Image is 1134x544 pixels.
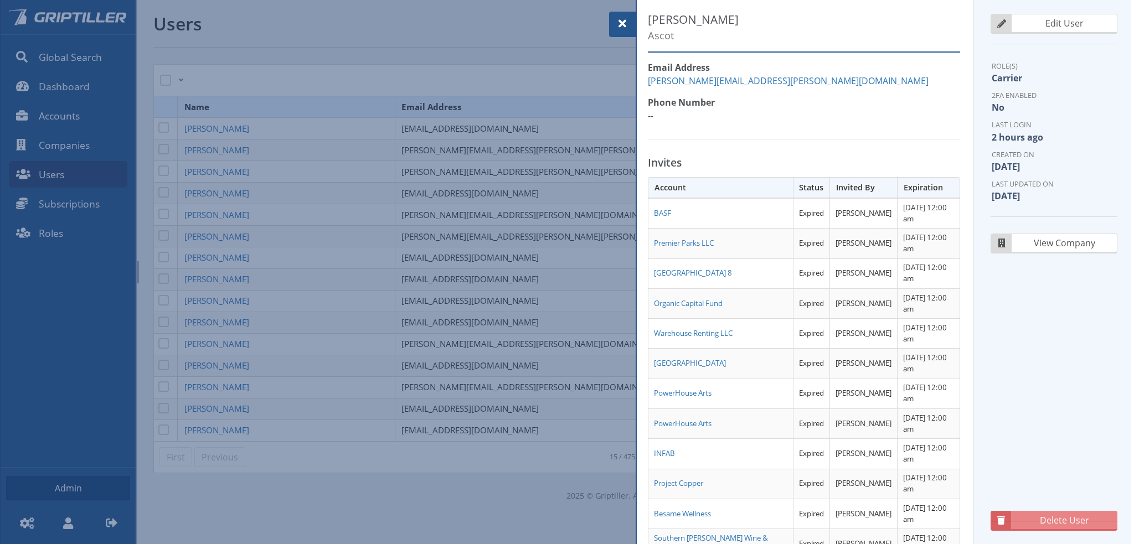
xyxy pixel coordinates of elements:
[829,499,897,529] td: [PERSON_NAME]
[654,238,714,248] a: Premier Parks LLC
[897,499,960,529] td: [DATE] 12:00 am
[793,469,830,499] td: Expired
[829,408,897,438] td: [PERSON_NAME]
[648,28,960,43] small: Ascot
[829,348,897,378] td: [PERSON_NAME]
[992,90,1117,101] dt: 2FA Enabled
[897,198,960,228] td: [DATE] 12:00 am
[654,268,732,278] a: [GEOGRAPHIC_DATA] 8
[793,228,830,258] td: Expired
[799,182,823,194] div: Status
[897,288,960,318] td: [DATE] 12:00 am
[991,14,1117,34] a: Edit User
[654,358,726,368] a: [GEOGRAPHIC_DATA]
[793,408,830,438] td: Expired
[992,179,1117,189] dt: Last Updated On
[793,198,830,228] td: Expired
[654,208,671,218] a: BASF
[648,109,960,122] p: --
[897,408,960,438] td: [DATE] 12:00 am
[829,288,897,318] td: [PERSON_NAME]
[1013,236,1117,250] span: View Company
[648,157,960,169] h5: Invites
[793,348,830,378] td: Expired
[654,418,712,428] a: PowerHouse Arts
[793,258,830,288] td: Expired
[654,509,711,519] a: Besame Wellness
[897,318,960,348] td: [DATE] 12:00 am
[793,318,830,348] td: Expired
[829,228,897,258] td: [PERSON_NAME]
[1013,514,1117,527] span: Delete User
[793,499,830,529] td: Expired
[992,131,1117,144] dd: 2 hours ago
[1013,17,1117,30] span: Edit User
[648,11,960,53] h5: [PERSON_NAME]
[992,160,1117,173] dd: [DATE]
[648,61,960,74] h3: Email Address
[897,469,960,499] td: [DATE] 12:00 am
[829,379,897,408] td: [PERSON_NAME]
[897,348,960,378] td: [DATE] 12:00 am
[654,448,675,458] a: INFAB
[829,469,897,499] td: [PERSON_NAME]
[829,198,897,228] td: [PERSON_NAME]
[648,96,960,109] h3: Phone Number
[793,379,830,408] td: Expired
[992,72,1022,84] span: Carrier
[992,120,1117,130] dt: Last Login
[992,189,1117,203] dd: [DATE]
[648,75,929,87] a: [PERSON_NAME][EMAIL_ADDRESS][PERSON_NAME][DOMAIN_NAME]
[654,298,723,308] a: Organic Capital Fund
[654,478,703,488] a: Project Copper
[992,149,1117,160] dt: Created On
[991,511,1117,531] a: Delete User
[793,438,830,468] td: Expired
[829,438,897,468] td: [PERSON_NAME]
[829,258,897,288] td: [PERSON_NAME]
[829,318,897,348] td: [PERSON_NAME]
[897,379,960,408] td: [DATE] 12:00 am
[654,328,733,338] a: Warehouse Renting LLC
[992,61,1117,71] dt: Role(s)
[897,228,960,258] td: [DATE] 12:00 am
[836,182,891,194] div: Invited By
[991,234,1117,253] a: View Company
[897,438,960,468] td: [DATE] 12:00 am
[897,258,960,288] td: [DATE] 12:00 am
[654,388,712,398] a: PowerHouse Arts
[654,182,787,194] div: Account
[992,101,1117,114] dd: No
[793,288,830,318] td: Expired
[904,182,953,194] div: Expiration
